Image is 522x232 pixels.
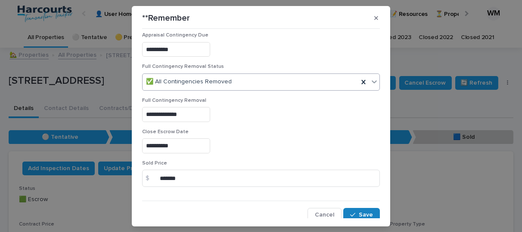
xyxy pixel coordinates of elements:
p: **Remember [142,13,190,23]
span: Save [359,212,373,218]
div: $ [142,170,159,187]
span: Sold Price [142,161,167,166]
span: Close Escrow Date [142,129,189,134]
span: Appraisal Contingency Due [142,33,208,38]
span: Cancel [315,212,334,218]
button: Save [343,208,380,222]
span: ✅ All Contingencies Removed [146,77,232,86]
span: Full Contingency Removal Status [142,64,224,69]
button: Cancel [308,208,342,222]
span: Full Contingency Removal [142,98,206,103]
